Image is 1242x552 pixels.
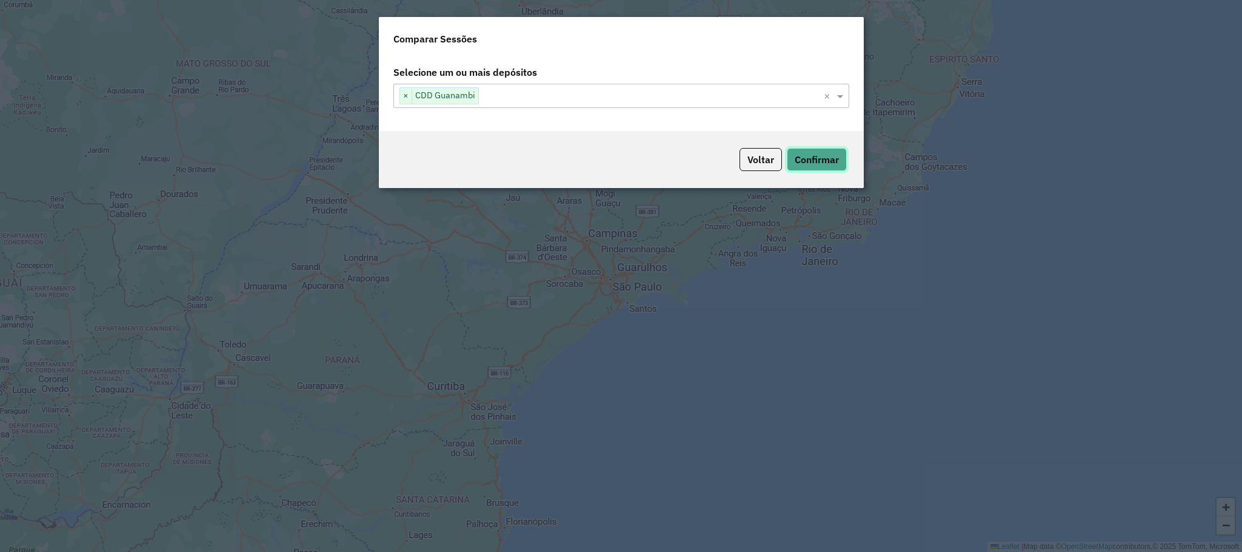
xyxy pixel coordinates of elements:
span: CDD Guanambi [412,88,478,103]
button: Voltar [740,148,782,171]
h4: Comparar Sessões [393,32,477,46]
button: Confirmar [787,148,847,171]
label: Selecione um ou mais depósitos [386,61,856,84]
span: Clear all [824,89,834,103]
span: × [400,89,412,103]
